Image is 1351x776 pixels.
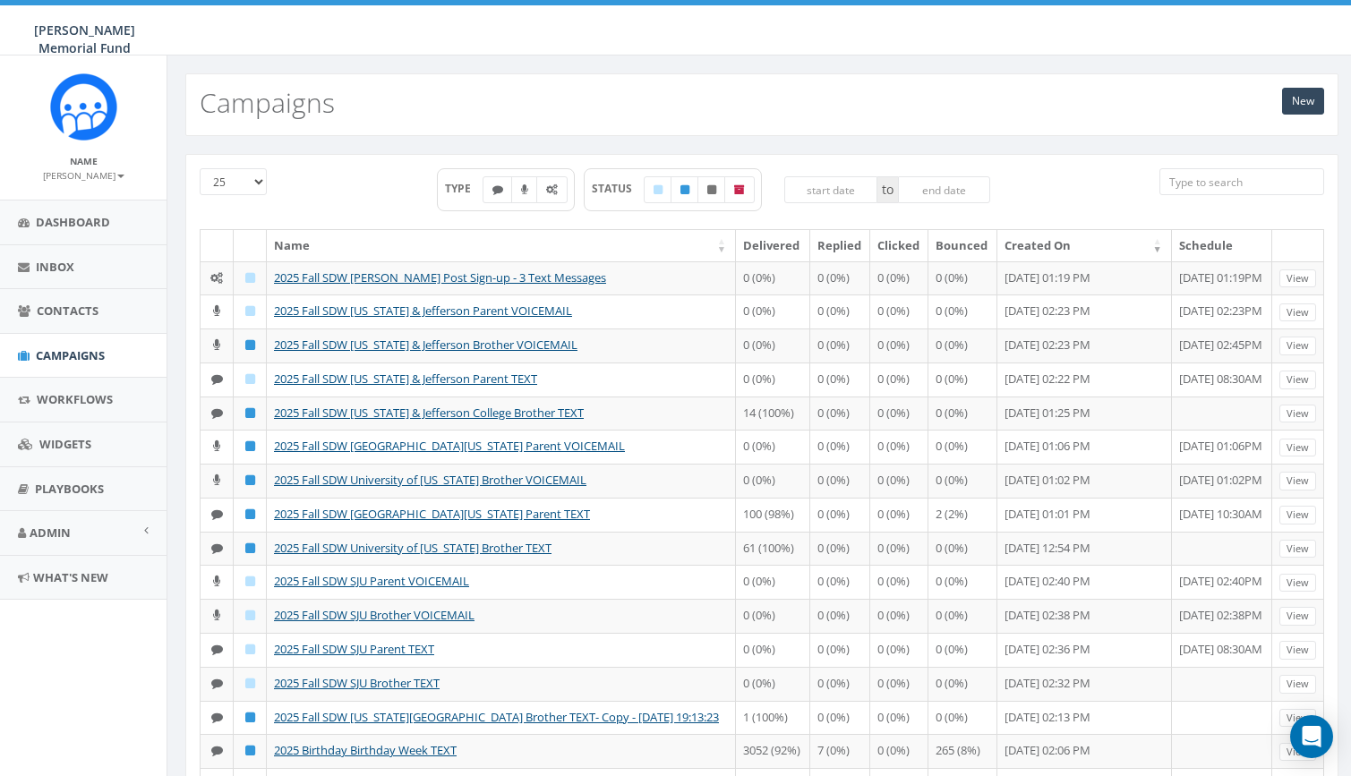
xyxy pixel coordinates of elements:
[736,397,810,431] td: 14 (100%)
[511,176,538,203] label: Ringless Voice Mail
[483,176,513,203] label: Text SMS
[870,261,928,295] td: 0 (0%)
[245,373,255,385] i: Draft
[1279,371,1316,389] a: View
[274,675,440,691] a: 2025 Fall SDW SJU Brother TEXT
[680,184,689,195] i: Published
[870,532,928,566] td: 0 (0%)
[671,176,699,203] label: Published
[810,430,870,464] td: 0 (0%)
[1172,565,1272,599] td: [DATE] 02:40PM
[870,397,928,431] td: 0 (0%)
[898,176,991,203] input: end date
[1172,328,1272,362] td: [DATE] 02:45PM
[245,339,255,351] i: Published
[1172,230,1272,261] th: Schedule
[810,532,870,566] td: 0 (0%)
[997,328,1172,362] td: [DATE] 02:23 PM
[274,438,625,454] a: 2025 Fall SDW [GEOGRAPHIC_DATA][US_STATE] Parent VOICEMAIL
[1282,88,1324,115] a: New
[274,641,434,657] a: 2025 Fall SDW SJU Parent TEXT
[736,599,810,633] td: 0 (0%)
[274,405,584,421] a: 2025 Fall SDW [US_STATE] & Jefferson College Brother TEXT
[810,565,870,599] td: 0 (0%)
[870,701,928,735] td: 0 (0%)
[1172,294,1272,328] td: [DATE] 02:23PM
[870,464,928,498] td: 0 (0%)
[997,430,1172,464] td: [DATE] 01:06 PM
[274,506,590,522] a: 2025 Fall SDW [GEOGRAPHIC_DATA][US_STATE] Parent TEXT
[213,339,220,351] i: Ringless Voice Mail
[870,230,928,261] th: Clicked
[521,184,528,195] i: Ringless Voice Mail
[870,599,928,633] td: 0 (0%)
[245,440,255,452] i: Published
[928,464,996,498] td: 0 (0%)
[997,397,1172,431] td: [DATE] 01:25 PM
[536,176,568,203] label: Automated Message
[36,214,110,230] span: Dashboard
[274,607,475,623] a: 2025 Fall SDW SJU Brother VOICEMAIL
[274,303,572,319] a: 2025 Fall SDW [US_STATE] & Jefferson Parent VOICEMAIL
[810,667,870,701] td: 0 (0%)
[724,176,755,203] label: Archived
[928,362,996,397] td: 0 (0%)
[210,272,223,284] i: Automated Message
[928,701,996,735] td: 0 (0%)
[592,181,645,196] span: STATUS
[736,701,810,735] td: 1 (100%)
[211,644,223,655] i: Text SMS
[36,259,74,275] span: Inbox
[50,73,117,141] img: Rally_Corp_Icon.png
[870,294,928,328] td: 0 (0%)
[34,21,135,56] span: [PERSON_NAME] Memorial Fund
[37,303,98,319] span: Contacts
[997,633,1172,667] td: [DATE] 02:36 PM
[274,709,719,725] a: 2025 Fall SDW [US_STATE][GEOGRAPHIC_DATA] Brother TEXT- Copy - [DATE] 19:13:23
[1172,430,1272,464] td: [DATE] 01:06PM
[870,362,928,397] td: 0 (0%)
[274,540,552,556] a: 2025 Fall SDW University of [US_STATE] Brother TEXT
[1172,633,1272,667] td: [DATE] 08:30AM
[877,176,898,203] span: to
[1279,709,1316,728] a: View
[1172,261,1272,295] td: [DATE] 01:19PM
[736,464,810,498] td: 0 (0%)
[200,88,335,117] h2: Campaigns
[245,508,255,520] i: Published
[211,373,223,385] i: Text SMS
[274,371,537,387] a: 2025 Fall SDW [US_STATE] & Jefferson Parent TEXT
[30,524,71,541] span: Admin
[928,230,996,261] th: Bounced
[928,633,996,667] td: 0 (0%)
[35,481,104,497] span: Playbooks
[997,701,1172,735] td: [DATE] 02:13 PM
[1279,269,1316,288] a: View
[810,734,870,768] td: 7 (0%)
[997,464,1172,498] td: [DATE] 01:02 PM
[211,542,223,554] i: Text SMS
[736,667,810,701] td: 0 (0%)
[997,599,1172,633] td: [DATE] 02:38 PM
[928,328,996,362] td: 0 (0%)
[928,734,996,768] td: 265 (8%)
[245,407,255,419] i: Published
[245,678,255,689] i: Draft
[928,397,996,431] td: 0 (0%)
[39,436,91,452] span: Widgets
[1172,362,1272,397] td: [DATE] 08:30AM
[211,678,223,689] i: Text SMS
[870,633,928,667] td: 0 (0%)
[1172,498,1272,532] td: [DATE] 10:30AM
[1279,574,1316,593] a: View
[997,498,1172,532] td: [DATE] 01:01 PM
[784,176,877,203] input: start date
[274,573,469,589] a: 2025 Fall SDW SJU Parent VOICEMAIL
[810,701,870,735] td: 0 (0%)
[997,667,1172,701] td: [DATE] 02:32 PM
[997,565,1172,599] td: [DATE] 02:40 PM
[1279,472,1316,490] a: View
[736,532,810,566] td: 61 (100%)
[245,745,255,756] i: Published
[997,532,1172,566] td: [DATE] 12:54 PM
